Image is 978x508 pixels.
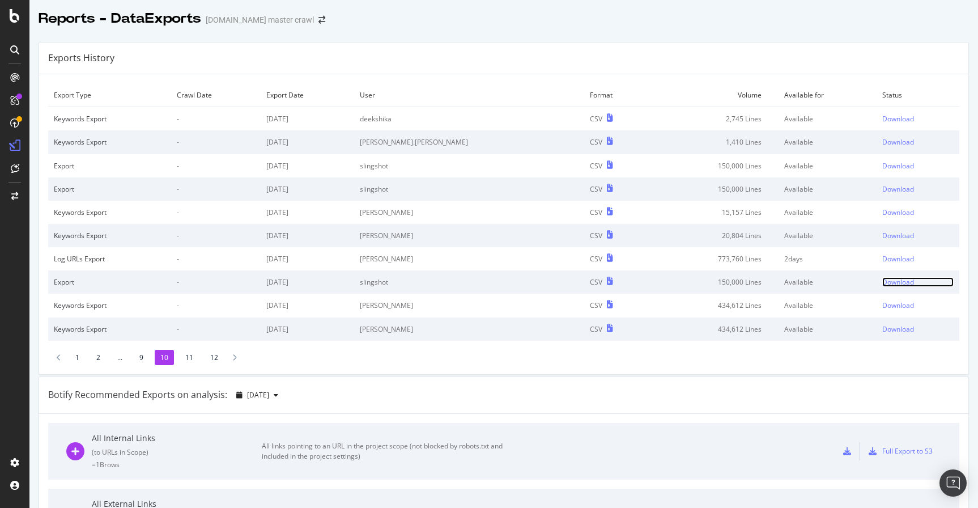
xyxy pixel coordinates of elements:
div: Available [784,137,871,147]
td: - [171,294,261,317]
div: Keywords Export [54,208,165,217]
td: - [171,317,261,341]
div: Full Export to S3 [882,446,933,456]
a: Download [882,300,954,310]
li: 9 [134,350,149,365]
div: Log URLs Export [54,254,165,264]
div: Available [784,208,871,217]
td: [PERSON_NAME] [354,224,584,247]
td: [PERSON_NAME] [354,317,584,341]
div: CSV [590,161,602,171]
div: CSV [590,137,602,147]
a: Download [882,324,954,334]
div: Download [882,184,914,194]
div: CSV [590,254,602,264]
td: [PERSON_NAME].[PERSON_NAME] [354,130,584,154]
div: Available [784,300,871,310]
div: Available [784,324,871,334]
li: ... [112,350,128,365]
td: [PERSON_NAME] [354,247,584,270]
li: 10 [155,350,174,365]
li: 1 [70,350,85,365]
td: Crawl Date [171,83,261,107]
li: 12 [205,350,224,365]
div: CSV [590,114,602,124]
button: [DATE] [232,386,283,404]
li: 11 [180,350,199,365]
div: Open Intercom Messenger [939,469,967,497]
div: Keywords Export [54,114,165,124]
td: - [171,177,261,201]
td: Export Type [48,83,171,107]
div: Keywords Export [54,231,165,240]
td: - [171,224,261,247]
td: - [171,130,261,154]
div: Keywords Export [54,300,165,310]
div: Download [882,114,914,124]
div: Export [54,161,165,171]
div: Download [882,277,914,287]
div: Keywords Export [54,324,165,334]
div: csv-export [843,447,851,455]
a: Download [882,277,954,287]
td: slingshot [354,270,584,294]
td: - [171,247,261,270]
td: [DATE] [261,270,354,294]
span: 2025 Sep. 29th [247,390,269,400]
td: User [354,83,584,107]
td: Volume [651,83,779,107]
div: Download [882,324,914,334]
div: Available [784,277,871,287]
td: 150,000 Lines [651,177,779,201]
a: Download [882,254,954,264]
td: - [171,107,261,131]
td: [DATE] [261,317,354,341]
td: 434,612 Lines [651,294,779,317]
td: 434,612 Lines [651,317,779,341]
td: [DATE] [261,224,354,247]
td: [PERSON_NAME] [354,201,584,224]
td: slingshot [354,177,584,201]
td: [DATE] [261,177,354,201]
div: Download [882,208,914,217]
div: Export [54,277,165,287]
a: Download [882,114,954,124]
td: - [171,154,261,177]
div: Available [784,161,871,171]
td: deekshika [354,107,584,131]
div: = 1B rows [92,460,262,469]
div: Exports History [48,52,114,65]
div: Available [784,184,871,194]
li: 2 [91,350,106,365]
td: Format [584,83,650,107]
td: 150,000 Lines [651,154,779,177]
td: [DATE] [261,201,354,224]
td: [DATE] [261,154,354,177]
td: - [171,270,261,294]
div: CSV [590,184,602,194]
div: Available [784,114,871,124]
a: Download [882,137,954,147]
td: Available for [779,83,877,107]
div: Botify Recommended Exports on analysis: [48,388,227,401]
div: s3-export [869,447,877,455]
div: Download [882,300,914,310]
div: CSV [590,324,602,334]
td: [DATE] [261,247,354,270]
td: [DATE] [261,107,354,131]
a: Download [882,184,954,194]
td: 20,804 Lines [651,224,779,247]
div: ( to URLs in Scope ) [92,447,262,457]
td: - [171,201,261,224]
div: Download [882,231,914,240]
a: Download [882,208,954,217]
div: All Internal Links [92,433,262,444]
div: Export [54,184,165,194]
div: arrow-right-arrow-left [318,16,325,24]
td: Status [877,83,959,107]
div: [DOMAIN_NAME] master crawl [206,14,314,26]
td: Export Date [261,83,354,107]
div: Download [882,137,914,147]
a: Download [882,161,954,171]
td: 2,745 Lines [651,107,779,131]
